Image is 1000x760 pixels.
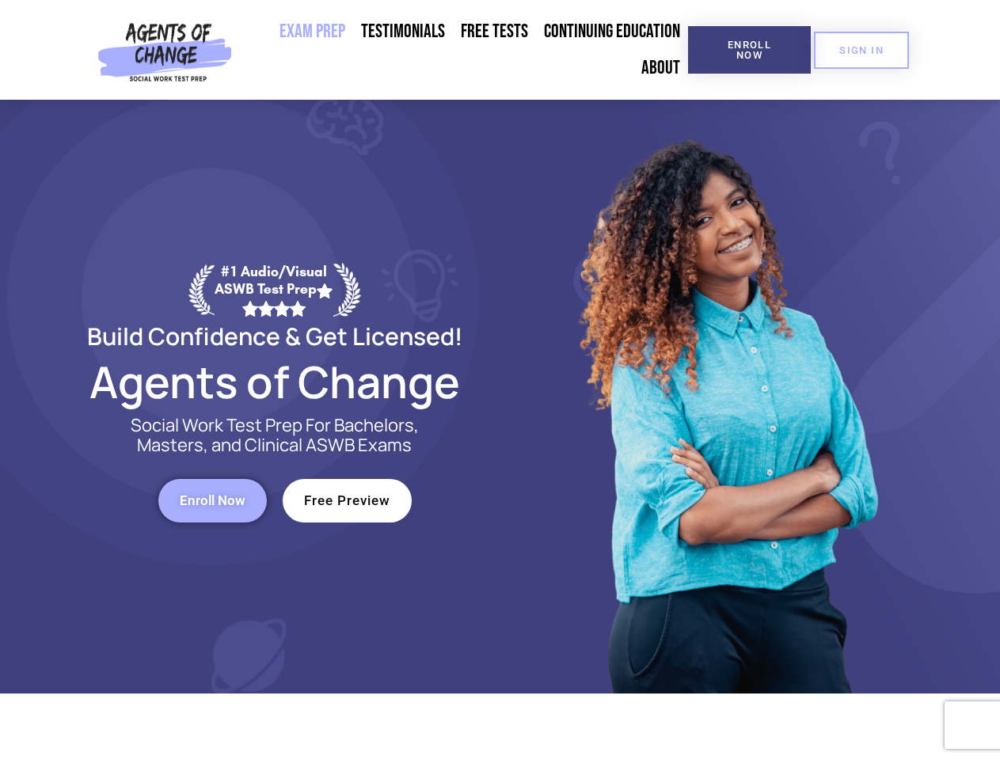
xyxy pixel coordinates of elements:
h2: Agents of Change [49,363,500,400]
div: #1 Audio/Visual ASWB Test Prep [215,263,333,316]
a: Enroll Now [158,479,267,522]
a: SIGN IN [814,32,909,69]
span: Free Preview [304,494,390,507]
nav: Menu [238,13,688,86]
span: Enroll Now [713,40,785,60]
img: Website Image 1 (1) [568,100,884,693]
span: Enroll Now [180,494,245,507]
span: SIGN IN [839,45,884,55]
p: Social Work Test Prep For Bachelors, Masters, and Clinical ASWB Exams [112,416,437,455]
a: Testimonials [353,13,453,50]
a: Free Preview [283,479,412,522]
a: Enroll Now [688,26,811,74]
a: About [633,50,688,86]
a: Free Tests [453,13,536,50]
a: Continuing Education [536,13,688,50]
h2: Build Confidence & Get Licensed! [49,325,500,348]
a: Exam Prep [272,13,353,50]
